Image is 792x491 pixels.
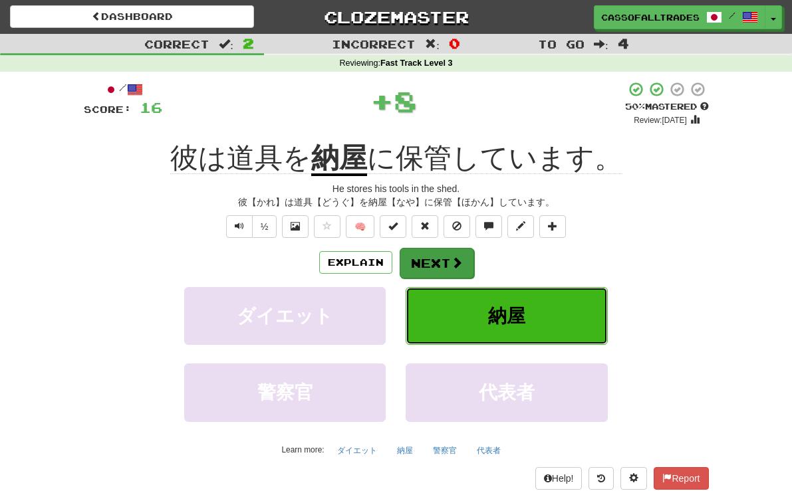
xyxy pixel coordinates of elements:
[634,116,687,125] small: Review: [DATE]
[380,215,406,238] button: Set this sentence to 100% Mastered (alt+m)
[654,467,708,490] button: Report
[311,142,367,176] u: 納屋
[594,5,765,29] a: Cassofalltrades /
[390,441,420,460] button: 納屋
[601,11,700,23] span: Cassofalltrades
[412,215,438,238] button: Reset to 0% Mastered (alt+r)
[479,382,535,403] span: 代表者
[314,215,340,238] button: Favorite sentence (alt+f)
[380,58,453,68] strong: Fast Track Level 3
[84,104,132,115] span: Score:
[625,101,709,113] div: Mastered
[252,215,277,238] button: ½
[618,35,629,51] span: 4
[140,99,162,116] span: 16
[426,441,464,460] button: 警察官
[274,5,518,29] a: Clozemaster
[507,215,534,238] button: Edit sentence (alt+d)
[84,81,162,98] div: /
[84,182,709,195] div: He stores his tools in the shed.
[400,248,474,278] button: Next
[319,251,392,274] button: Explain
[538,37,585,50] span: To go
[475,215,502,238] button: Discuss sentence (alt+u)
[444,215,470,238] button: Ignore sentence (alt+i)
[469,441,508,460] button: 代表者
[729,11,735,20] span: /
[406,363,607,421] button: 代表者
[219,39,233,50] span: :
[330,441,384,460] button: ダイエット
[184,287,386,345] button: ダイエット
[170,142,311,174] span: 彼は道具を
[589,467,614,490] button: Round history (alt+y)
[257,382,313,403] span: 警察官
[243,35,254,51] span: 2
[281,445,324,454] small: Learn more:
[10,5,254,28] a: Dashboard
[488,306,525,326] span: 納屋
[394,84,417,118] span: 8
[539,215,566,238] button: Add to collection (alt+a)
[367,142,622,174] span: に保管しています。
[370,81,394,121] span: +
[425,39,440,50] span: :
[84,195,709,209] div: 彼【かれ】は道具【どうぐ】を納屋【なや】に保管【ほかん】しています。
[406,287,607,345] button: 納屋
[625,101,645,112] span: 50 %
[535,467,583,490] button: Help!
[223,215,277,238] div: Text-to-speech controls
[237,306,333,326] span: ダイエット
[332,37,416,50] span: Incorrect
[144,37,209,50] span: Correct
[184,363,386,421] button: 警察官
[226,215,253,238] button: Play sentence audio (ctl+space)
[282,215,309,238] button: Show image (alt+x)
[594,39,608,50] span: :
[346,215,374,238] button: 🧠
[449,35,460,51] span: 0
